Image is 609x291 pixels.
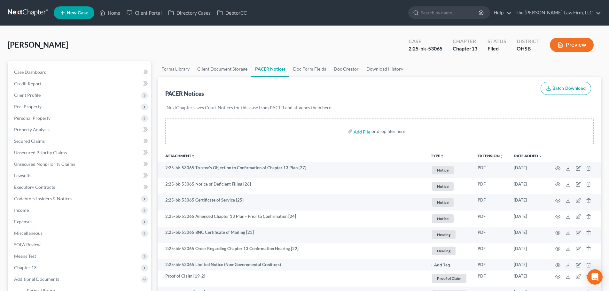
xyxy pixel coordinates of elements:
td: PDF [472,194,509,211]
a: Notice [431,181,467,192]
span: Miscellaneous [14,230,43,236]
span: Lawsuits [14,173,31,178]
a: Lawsuits [9,170,151,181]
a: The [PERSON_NAME] Law Firm, LLC [512,7,601,19]
button: TYPEunfold_more [431,154,444,158]
p: NextChapter saves Court Notices for this case from PACER and attaches them here. [167,104,592,111]
i: unfold_more [440,154,444,158]
td: [DATE] [509,211,548,227]
span: Income [14,207,29,213]
span: 13 [472,45,477,51]
a: Extensionunfold_more [478,153,504,158]
span: Proof of Claim [432,274,466,283]
span: New Case [67,11,88,15]
span: Notice [432,198,454,207]
span: Secured Claims [14,138,45,144]
span: Hearing [432,230,456,239]
td: 2:25-bk-53065 Trustee's Objection to Confirmation of Chapter 13 Plan [27] [158,162,426,178]
a: Directory Cases [165,7,214,19]
span: Unsecured Nonpriority Claims [14,161,75,167]
a: Notice [431,213,467,224]
td: 2:25-bk-53065 Certificate of Service [25] [158,194,426,211]
a: Client Document Storage [193,61,251,77]
a: Home [96,7,123,19]
a: Forms Library [158,61,193,77]
div: Open Intercom Messenger [587,269,603,285]
td: [DATE] [509,271,548,287]
span: Property Analysis [14,127,50,132]
a: Hearing [431,229,467,240]
span: Executory Contracts [14,184,55,190]
span: Credit Report [14,81,42,86]
a: Help [490,7,512,19]
a: Notice [431,197,467,208]
span: [PERSON_NAME] [8,40,68,49]
button: Batch Download [541,82,591,95]
td: PDF [472,162,509,178]
a: Client Portal [123,7,165,19]
span: Codebtors Insiders & Notices [14,196,72,201]
input: Search by name... [421,7,480,19]
td: [DATE] [509,243,548,259]
a: Executory Contracts [9,181,151,193]
span: Hearing [432,247,456,255]
span: Notice [432,166,454,174]
span: Additional Documents [14,276,59,282]
div: 2:25-bk-53065 [409,45,442,52]
div: Filed [488,45,506,52]
td: [DATE] [509,194,548,211]
div: Chapter [453,38,477,45]
a: SOFA Review [9,239,151,250]
a: Proof of Claim [431,273,467,284]
a: DebtorCC [214,7,250,19]
td: 2:25-bk-53065 BNC Certificate of Mailing [23] [158,227,426,243]
a: Unsecured Nonpriority Claims [9,158,151,170]
a: Hearing [431,246,467,256]
div: OHSB [517,45,540,52]
td: PDF [472,271,509,287]
td: 2:25-bk-53065 Amended Chapter 13 Plan - Prior to Confirmation [24] [158,211,426,227]
span: Chapter 13 [14,265,36,270]
td: 2:25-bk-53065 Limited Notice (Non-Governmental Creditors) [158,259,426,271]
div: or drop files here [371,128,405,134]
span: SOFA Review [14,242,41,247]
span: Client Profile [14,92,41,98]
span: Unsecured Priority Claims [14,150,67,155]
td: [DATE] [509,259,548,271]
div: Status [488,38,506,45]
span: Means Test [14,253,36,259]
a: Unsecured Priority Claims [9,147,151,158]
a: Property Analysis [9,124,151,135]
span: Notice [432,182,454,191]
td: [DATE] [509,162,548,178]
a: Notice [431,165,467,175]
td: PDF [472,259,509,271]
a: PACER Notices [251,61,289,77]
a: Date Added expand_more [514,153,543,158]
span: Real Property [14,104,42,109]
i: unfold_more [500,154,504,158]
td: 2:25-bk-53065 Notice of Deficient Filing [26] [158,178,426,195]
a: Download History [363,61,407,77]
a: Secured Claims [9,135,151,147]
td: [DATE] [509,227,548,243]
a: Case Dashboard [9,66,151,78]
a: Attachmentunfold_more [165,153,195,158]
td: PDF [472,243,509,259]
div: Chapter [453,45,477,52]
td: [DATE] [509,178,548,195]
a: Doc Creator [330,61,363,77]
a: Credit Report [9,78,151,89]
td: PDF [472,178,509,195]
i: unfold_more [191,154,195,158]
td: 2:25-bk-53065 Order Regarding Chapter 13 Confirmation Hearing [22] [158,243,426,259]
span: Personal Property [14,115,51,121]
a: + Add Tag [431,262,467,268]
span: Batch Download [552,86,586,91]
td: PDF [472,211,509,227]
span: Notice [432,214,454,223]
button: Preview [550,38,594,52]
span: Expenses [14,219,32,224]
div: PACER Notices [165,90,204,97]
button: + Add Tag [431,263,450,267]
